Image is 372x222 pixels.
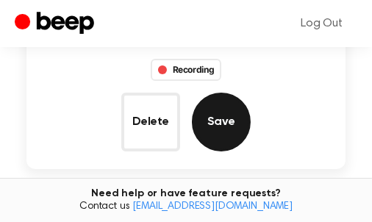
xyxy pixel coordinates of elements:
[151,59,222,81] div: Recording
[15,10,98,38] a: Beep
[9,201,363,214] span: Contact us
[121,93,180,151] button: Delete Audio Record
[286,6,357,41] a: Log Out
[192,93,251,151] button: Save Audio Record
[132,201,293,212] a: [EMAIL_ADDRESS][DOMAIN_NAME]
